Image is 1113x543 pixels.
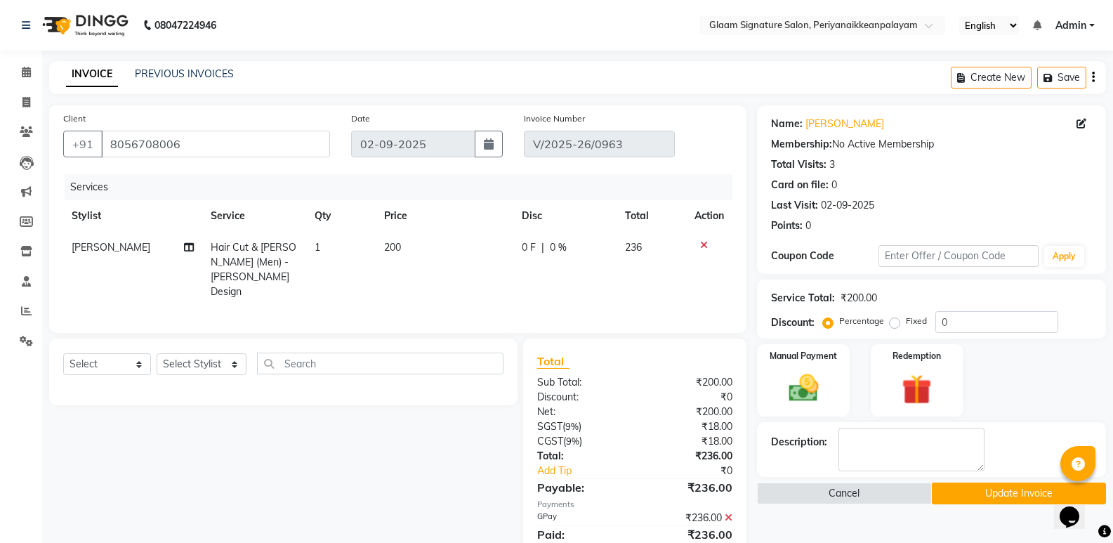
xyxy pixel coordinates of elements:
div: Payments [537,499,732,511]
div: ( ) [527,434,635,449]
button: Save [1037,67,1086,89]
div: ₹200.00 [841,291,877,306]
span: Total [537,354,569,369]
div: GPay [527,511,635,525]
div: Total Visits: [771,157,826,172]
input: Search by Name/Mobile/Email/Code [101,131,330,157]
div: Coupon Code [771,249,878,263]
div: Name: [771,117,803,131]
th: Price [376,200,513,232]
b: 08047224946 [154,6,216,45]
div: ( ) [527,419,635,434]
label: Redemption [893,350,941,362]
button: Create New [951,67,1032,89]
div: ₹0 [653,464,743,478]
div: ₹236.00 [635,479,743,496]
div: Sub Total: [527,375,635,390]
span: 236 [625,241,642,254]
label: Date [351,112,370,125]
label: Fixed [906,315,927,327]
label: Percentage [839,315,884,327]
div: 0 [831,178,837,192]
a: [PERSON_NAME] [805,117,884,131]
span: 0 F [522,240,536,255]
th: Service [202,200,306,232]
label: Client [63,112,86,125]
div: ₹18.00 [635,419,743,434]
th: Stylist [63,200,202,232]
div: ₹200.00 [635,405,743,419]
span: Admin [1055,18,1086,33]
th: Total [617,200,686,232]
span: Hair Cut & [PERSON_NAME] (Men) - [PERSON_NAME] Design [211,241,296,298]
span: SGST [537,420,562,433]
button: Apply [1044,246,1084,267]
div: 0 [805,218,811,233]
span: CGST [537,435,563,447]
img: logo [36,6,132,45]
span: 200 [384,241,401,254]
div: ₹236.00 [635,526,743,543]
label: Manual Payment [770,350,837,362]
div: Last Visit: [771,198,818,213]
label: Invoice Number [524,112,585,125]
div: ₹236.00 [635,449,743,464]
div: Net: [527,405,635,419]
th: Disc [513,200,617,232]
th: Qty [306,200,376,232]
input: Enter Offer / Coupon Code [878,245,1039,267]
img: _cash.svg [779,371,828,405]
div: Paid: [527,526,635,543]
a: PREVIOUS INVOICES [135,67,234,80]
div: Membership: [771,137,832,152]
div: Discount: [771,315,815,330]
div: ₹18.00 [635,434,743,449]
div: Discount: [527,390,635,405]
span: 1 [315,241,320,254]
div: Points: [771,218,803,233]
span: 9% [566,436,579,447]
div: ₹236.00 [635,511,743,525]
img: _gift.svg [893,371,941,408]
iframe: chat widget [1054,487,1099,529]
div: Card on file: [771,178,829,192]
a: INVOICE [66,62,118,87]
div: 02-09-2025 [821,198,874,213]
span: | [541,240,544,255]
div: Service Total: [771,291,835,306]
div: No Active Membership [771,137,1092,152]
div: Payable: [527,479,635,496]
button: Update Invoice [932,483,1106,504]
span: 9% [565,421,579,432]
a: Add Tip [527,464,653,478]
span: [PERSON_NAME] [72,241,150,254]
th: Action [686,200,732,232]
div: Services [65,174,743,200]
div: 3 [829,157,835,172]
div: ₹200.00 [635,375,743,390]
span: 0 % [550,240,567,255]
button: +91 [63,131,103,157]
div: Description: [771,435,827,450]
div: Total: [527,449,635,464]
button: Cancel [757,483,931,504]
input: Search [257,353,503,374]
div: ₹0 [635,390,743,405]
